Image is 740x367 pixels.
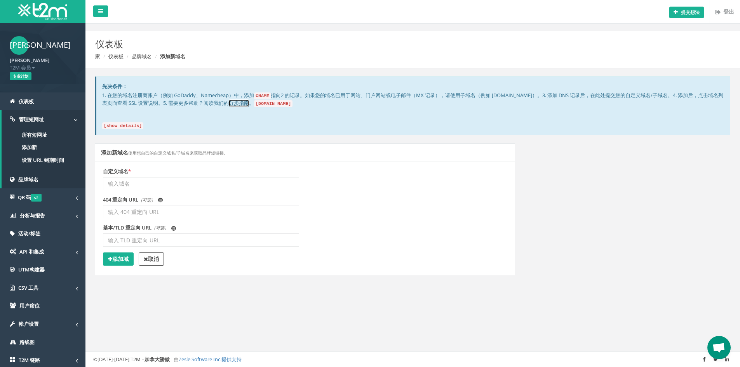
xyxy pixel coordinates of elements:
font: 管理短网址 [19,116,44,123]
a: 设置 URL 到期时间 [2,154,85,167]
font: 添加新域名 [101,149,128,156]
a: 添加新 [2,141,85,154]
font: 我 [172,226,175,231]
a: 所有短网址 [2,129,85,141]
font: 自定义域名 [103,168,128,175]
a: 家 [95,53,100,60]
a: 取消 [139,252,164,266]
img: T2M [18,3,67,20]
font: 添加新域名 [160,53,185,60]
font: 专业计划 [13,73,28,79]
font: 仪表板 [19,98,34,105]
font: 添加域 [112,255,129,263]
input: 输入 404 重定向 URL [103,205,299,218]
font: . 添加后，点击 [676,92,708,99]
font: 基本/TLD 重定向 URL [103,224,151,231]
font: 先决条件： [102,83,127,90]
font: 分析与报告 [20,212,45,219]
code: CNAME [254,92,271,99]
code: [show details] [102,122,143,129]
font: T2M 链路 [19,357,40,364]
a: [PERSON_NAME] T2M 会员 [10,55,76,71]
a: 仪表板 [108,53,124,60]
font: 加拿大骄傲 [145,356,170,363]
font: v2 [34,195,38,200]
font: （可选） [138,197,155,203]
button: 添加域 [103,252,134,266]
a: 分步指南 [229,99,249,107]
font: 设置 URL 到期时间 [22,157,64,163]
font: QR 码 [18,194,31,201]
a: Zesle Software Inc.提供支持 [179,356,242,363]
font: 。 [249,99,254,106]
code: [DOMAIN_NAME] [254,100,293,107]
font: 活动/标签 [18,230,40,237]
font: 添加新 [22,144,37,151]
font: 2 的记录。如果您的域名已用于网站、门户网站或电子邮件（MX 记录），请使用子域名（例如 [DOMAIN_NAME]） [281,92,537,99]
font: 取消 [148,255,159,263]
font: 404 重定向 URL [103,196,138,203]
font: UTM构建器 [18,266,45,273]
font: 分步指南 [229,99,249,106]
font: 1. 在您的域名注册商账户（例如 GoDaddy、Namecheap）中，添加 [102,92,254,99]
font: 。3. 添加 DNS 记录后，在此处提交您的自定义域名/子域名。4 [537,92,676,99]
font: [PERSON_NAME] [10,57,49,64]
font: API 和集成 [19,248,44,255]
font: 域名列表页面查看 SSL 设置说明。5 [102,92,723,106]
a: Open chat [707,336,731,359]
font: CSV 工具 [18,284,38,291]
font: 我 [159,198,162,203]
font: 所有短网址 [22,131,47,138]
a: 品牌域名 [132,53,152,60]
font: （可选） [151,225,169,231]
font: 帐户设置 [19,320,39,327]
font: 使用您自己的自定义域名/子域名来获取品牌短链接。 [128,150,228,156]
font: 仪表板 [95,37,123,50]
font: [PERSON_NAME] [10,40,71,50]
font: ©[DATE]-[DATE] T2M – [93,356,145,363]
input: 输入域名 [103,177,299,190]
button: 提交想法 [669,7,704,18]
font: 提交想法 [681,9,700,16]
font: 路线图 [19,339,35,346]
font: | 由 [170,356,179,363]
input: 输入 TLD 重定向 URL [103,233,299,247]
font: 品牌域名 [18,176,38,183]
font: 指向 [271,92,281,99]
font: 登出 [723,8,734,15]
font: . 需要更多帮助？阅读我们的 [166,99,229,106]
font: 用户席位 [19,302,40,309]
font: T2M 会员 [10,64,31,71]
